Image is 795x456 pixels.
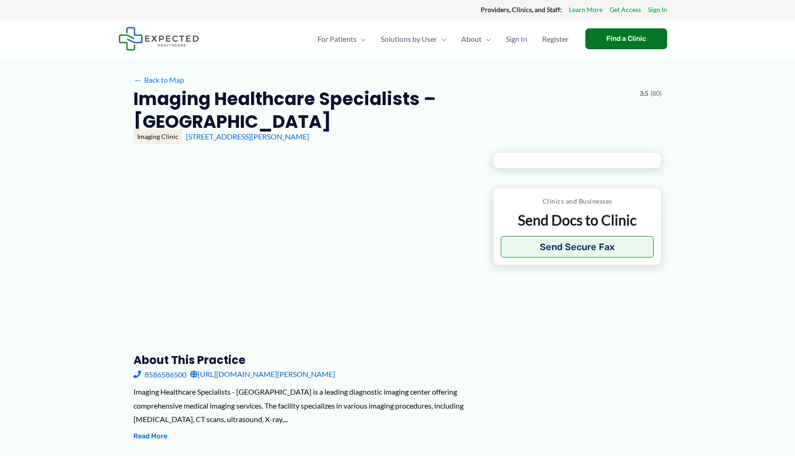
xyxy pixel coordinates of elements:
h2: Imaging Healthcare Specialists – [GEOGRAPHIC_DATA] [133,87,632,133]
span: Solutions by User [381,23,437,55]
div: Imaging Clinic [133,129,182,145]
span: Register [542,23,569,55]
a: [URL][DOMAIN_NAME][PERSON_NAME] [190,367,335,381]
a: Find a Clinic [585,28,667,49]
div: Imaging Healthcare Specialists - [GEOGRAPHIC_DATA] is a leading diagnostic imaging center offerin... [133,385,478,426]
span: 3.5 [640,87,649,99]
button: Read More [133,431,167,442]
strong: Providers, Clinics, and Staff: [481,6,562,13]
a: Solutions by UserMenu Toggle [373,23,454,55]
a: Sign In [648,4,667,16]
span: Menu Toggle [437,23,446,55]
span: Menu Toggle [357,23,366,55]
span: (80) [650,87,662,99]
span: Menu Toggle [482,23,491,55]
a: ←Back to Map [133,73,184,87]
a: Sign In [498,23,535,55]
nav: Primary Site Navigation [310,23,576,55]
a: 8586586500 [133,367,186,381]
span: For Patients [318,23,357,55]
span: Sign In [506,23,527,55]
img: Expected Healthcare Logo - side, dark font, small [119,27,199,51]
a: Register [535,23,576,55]
a: [STREET_ADDRESS][PERSON_NAME] [186,132,309,141]
a: AboutMenu Toggle [454,23,498,55]
p: Clinics and Businesses [501,195,654,207]
span: ← [133,75,142,84]
a: Learn More [569,4,603,16]
h3: About this practice [133,353,478,367]
p: Send Docs to Clinic [501,211,654,229]
a: Get Access [609,4,641,16]
button: Send Secure Fax [501,236,654,258]
span: About [461,23,482,55]
a: For PatientsMenu Toggle [310,23,373,55]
